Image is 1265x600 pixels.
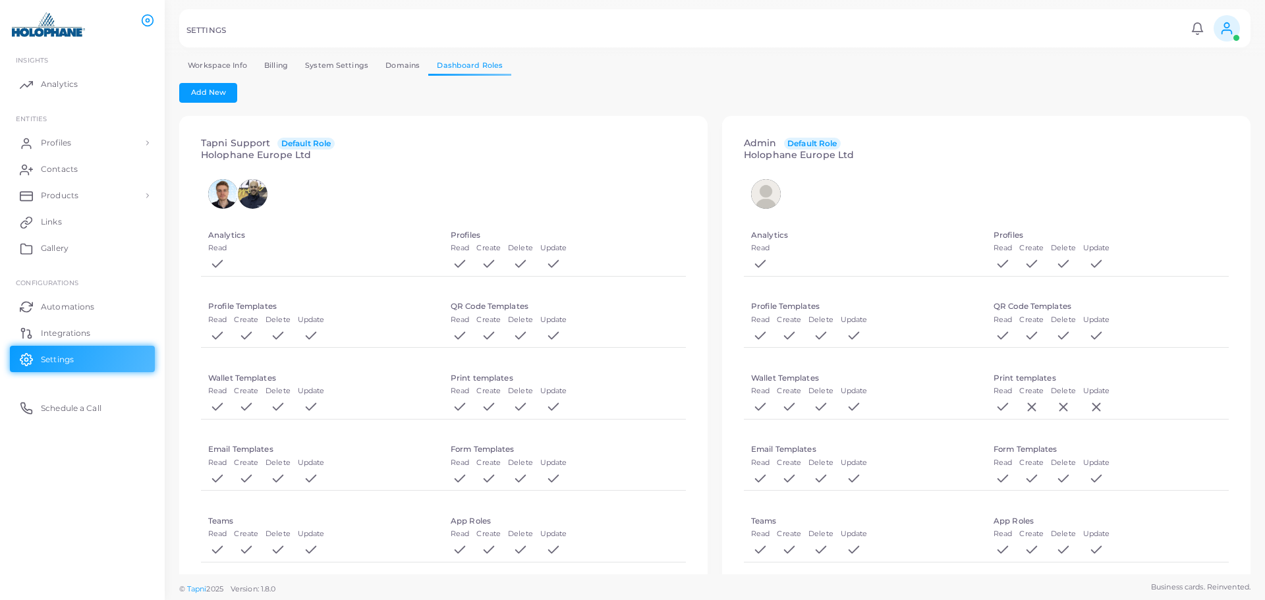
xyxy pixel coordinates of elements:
label: Create [777,386,801,396]
h5: Form Templates [451,445,515,454]
span: Version: 1.8.0 [231,584,276,593]
label: Update [298,315,325,325]
label: Create [234,386,258,396]
label: Create [234,458,258,468]
label: Update [540,458,567,468]
label: Delete [1051,458,1076,468]
label: Create [777,458,801,468]
a: Schedule a Call [10,395,155,421]
label: Create [476,529,501,539]
a: Domains [377,56,428,75]
a: Analytics [10,71,155,97]
label: Read [751,386,770,396]
h5: QR Code Templates [451,302,528,311]
h5: App Roles [994,516,1034,526]
h5: Wallet Templates [208,373,276,383]
a: Contacts [10,156,155,182]
h5: QR Code Templates [994,302,1071,311]
a: Billing [256,56,296,75]
label: Create [777,529,801,539]
span: Profiles [41,137,71,149]
label: Update [540,386,567,396]
h4: Admin [744,138,861,161]
h5: Profiles [994,231,1023,240]
h5: Analytics [751,231,788,240]
label: Update [540,243,567,254]
span: Holophane Europe Ltd [744,149,854,161]
label: Read [994,529,1012,539]
label: Read [451,386,469,396]
a: System Settings [296,56,377,75]
label: Create [1019,243,1044,254]
h5: Wallet Templates [751,373,819,383]
span: Schedule a Call [41,402,101,414]
label: Update [841,458,868,468]
h5: Print templates [451,373,513,383]
label: Create [234,529,258,539]
label: Update [1083,315,1110,325]
label: Delete [266,315,291,325]
label: Update [1083,529,1110,539]
label: Update [1083,386,1110,396]
label: Delete [266,529,291,539]
span: Holophane Europe Ltd [201,149,311,161]
label: Read [208,386,227,396]
label: Delete [266,386,291,396]
img: avatar [238,179,267,209]
label: Read [451,315,469,325]
label: Read [994,386,1012,396]
span: Configurations [16,279,78,286]
h5: App Roles [451,516,491,526]
span: Automations [41,301,94,313]
label: Create [476,243,501,254]
label: Read [994,243,1012,254]
label: Update [298,458,325,468]
h5: Profile Templates [208,302,277,311]
label: Delete [1051,315,1076,325]
a: Workspace Info [179,56,256,75]
label: Read [751,315,770,325]
label: Create [1019,458,1044,468]
a: Automations [10,293,155,319]
span: Settings [41,354,74,366]
span: Add New [191,88,226,97]
a: Dashboard Roles [428,56,511,75]
label: Delete [508,315,533,325]
label: Read [994,458,1012,468]
label: Create [1019,386,1044,396]
label: Update [841,529,868,539]
a: Products [10,182,155,209]
label: Delete [1051,386,1076,396]
span: Analytics [41,78,78,90]
label: Update [540,315,567,325]
a: Profiles [10,130,155,156]
label: Update [540,529,567,539]
label: Read [751,458,770,468]
label: Delete [1051,243,1076,254]
h5: Form Templates [994,445,1057,454]
span: INSIGHTS [16,56,48,64]
label: Delete [808,529,833,539]
span: ENTITIES [16,115,47,123]
label: Read [751,243,770,254]
h5: Email Templates [751,445,816,454]
span: © [179,584,275,595]
label: Update [1083,243,1110,254]
h5: Email Templates [208,445,273,454]
span: Default Role [277,138,334,150]
label: Delete [508,458,533,468]
span: Business cards. Reinvented. [1151,582,1251,593]
label: Create [777,315,801,325]
label: Update [298,529,325,539]
span: Default Role [784,138,841,150]
label: Read [751,529,770,539]
h5: Teams [208,516,234,526]
label: Read [451,243,469,254]
a: Gallery [10,235,155,261]
label: Read [451,529,469,539]
label: Read [208,529,227,539]
label: Create [476,458,501,468]
a: Links [10,209,155,235]
h5: Print templates [994,373,1056,383]
label: Create [234,315,258,325]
